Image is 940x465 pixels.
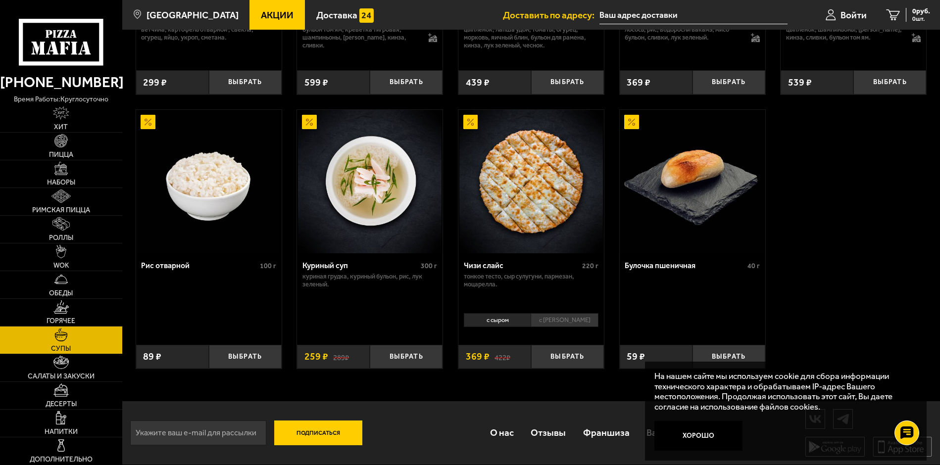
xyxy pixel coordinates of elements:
span: 0 руб. [912,8,930,15]
span: 299 ₽ [143,78,167,88]
p: лосось, рис, водоросли вакамэ, мисо бульон, сливки, лук зеленый. [625,26,741,42]
img: Акционный [141,115,155,130]
span: Доставка [316,10,357,20]
span: 369 ₽ [627,78,650,88]
span: Римская пицца [32,207,90,214]
s: 289 ₽ [333,352,349,362]
span: 539 ₽ [788,78,812,88]
a: АкционныйРис отварной [136,110,282,253]
p: цыпленок, лапша удон, томаты, огурец, морковь, яичный блин, бульон для рамена, кинза, лук зеленый... [464,26,598,49]
s: 422 ₽ [495,352,510,362]
button: Выбрать [693,70,765,94]
span: Роллы [49,234,73,241]
p: куриная грудка, куриный бульон, рис, лук зеленый. [302,273,437,288]
span: Супы [51,345,71,352]
span: Салаты и закуски [28,373,95,380]
p: цыпленок, шампиньоны, [PERSON_NAME], кинза, сливки, бульон том ям. [786,26,902,42]
span: Доставить по адресу: [503,10,599,20]
span: Десерты [46,401,77,408]
button: Подписаться [274,420,362,445]
span: 439 ₽ [466,78,490,88]
p: бульон том ям, креветка тигровая, шампиньоны, [PERSON_NAME], кинза, сливки. [302,26,418,49]
a: АкционныйЧизи слайс [458,110,604,253]
img: 15daf4d41897b9f0e9f617042186c801.svg [359,8,374,23]
button: Хорошо [654,421,742,450]
p: тонкое тесто, сыр сулугуни, пармезан, моцарелла. [464,273,598,288]
div: 0 [458,310,604,337]
li: с сыром [464,313,531,327]
span: Наборы [47,179,75,186]
img: Чизи слайс [459,110,603,253]
div: Куриный суп [302,261,418,270]
span: Пицца [49,151,73,158]
img: Булочка пшеничная [621,110,764,253]
span: 100 г [260,262,276,270]
button: Выбрать [531,70,604,94]
button: Выбрать [531,345,604,369]
span: 259 ₽ [304,352,328,362]
span: Войти [841,10,867,20]
div: Чизи слайс [464,261,580,270]
span: [GEOGRAPHIC_DATA] [147,10,239,20]
button: Выбрать [853,70,926,94]
span: Горячее [47,318,75,325]
span: Напитки [45,428,78,435]
a: Франшиза [574,417,638,449]
span: 0 шт. [912,16,930,22]
button: Выбрать [370,70,443,94]
button: Выбрать [693,345,765,369]
span: Дополнительно [30,456,93,463]
p: ветчина, картофель отварной , свёкла, огурец, яйцо, укроп, сметана. [141,26,276,42]
img: Куриный суп [298,110,442,253]
span: Акции [261,10,294,20]
span: 369 ₽ [466,352,490,362]
a: АкционныйКуриный суп [297,110,443,253]
input: Ваш адрес доставки [599,6,788,24]
a: Вакансии [638,417,696,449]
button: Выбрать [370,345,443,369]
span: WOK [53,262,69,269]
span: 40 г [747,262,760,270]
img: Акционный [624,115,639,130]
li: с [PERSON_NAME] [531,313,598,327]
a: Отзывы [522,417,574,449]
span: 89 ₽ [143,352,161,362]
span: Хит [54,124,68,131]
img: Акционный [463,115,478,130]
button: Выбрать [209,345,282,369]
div: Рис отварной [141,261,257,270]
button: Выбрать [209,70,282,94]
span: 599 ₽ [304,78,328,88]
a: АкционныйБулочка пшеничная [620,110,765,253]
div: Булочка пшеничная [625,261,744,270]
p: На нашем сайте мы используем cookie для сбора информации технического характера и обрабатываем IP... [654,371,911,412]
img: Рис отварной [137,110,281,253]
span: 220 г [582,262,598,270]
input: Укажите ваш e-mail для рассылки [130,420,266,445]
span: Обеды [49,290,73,297]
img: Акционный [302,115,317,130]
span: 300 г [421,262,437,270]
a: О нас [482,417,522,449]
span: 59 ₽ [627,352,645,362]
